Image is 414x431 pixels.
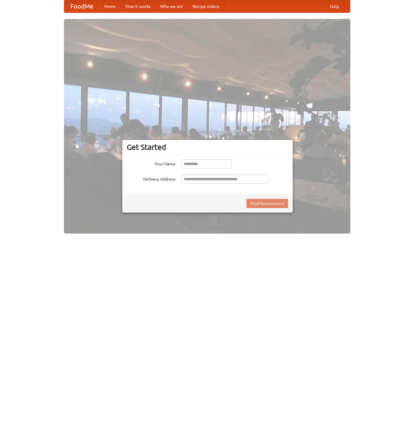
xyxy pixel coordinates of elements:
[64,0,99,12] a: FoodMe
[188,0,224,12] a: Recipe videos
[127,143,288,152] h3: Get Started
[325,0,344,12] a: Help
[127,175,175,182] label: Delivery Address
[121,0,155,12] a: How it works
[127,159,175,167] label: Your Name
[155,0,188,12] a: Who we are
[246,199,288,208] button: Find Restaurants!
[99,0,121,12] a: Home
